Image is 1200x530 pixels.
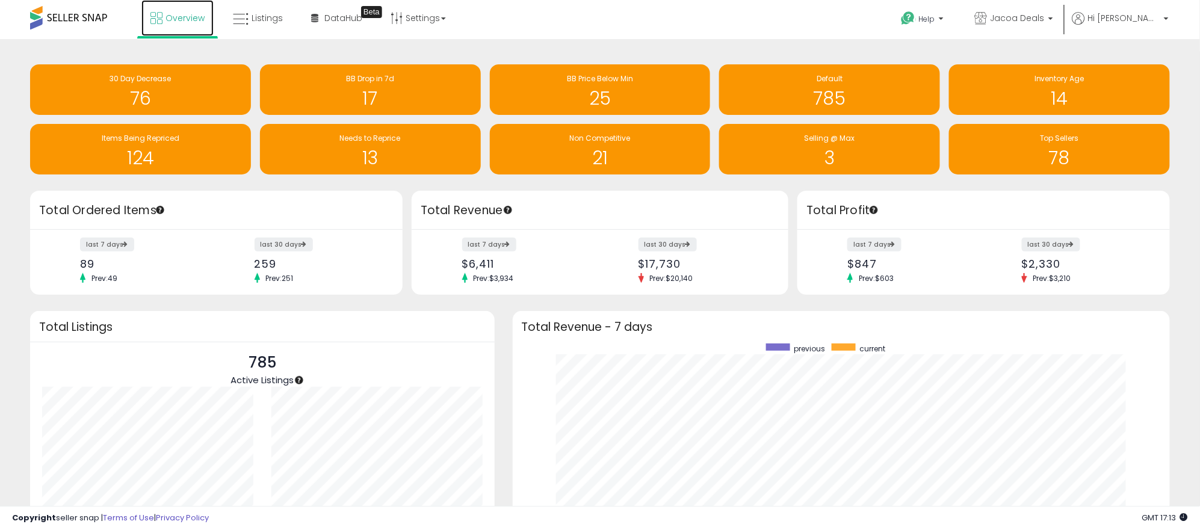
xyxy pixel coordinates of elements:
span: Items Being Repriced [102,133,179,143]
div: Tooltip anchor [361,6,382,18]
h1: 76 [36,88,245,108]
div: Tooltip anchor [868,205,879,215]
span: Active Listings [230,374,294,386]
a: Items Being Repriced 124 [30,124,251,174]
span: Top Sellers [1040,133,1079,143]
a: Privacy Policy [156,512,209,523]
h3: Total Listings [39,322,486,331]
span: DataHub [324,12,362,24]
a: Help [892,2,956,39]
h3: Total Revenue - 7 days [522,322,1161,331]
h1: 14 [955,88,1164,108]
label: last 30 days [255,238,313,251]
div: Tooltip anchor [503,205,513,215]
span: Prev: $3,934 [468,273,520,283]
h1: 21 [496,148,705,168]
div: $847 [847,257,974,270]
h1: 25 [496,88,705,108]
a: Top Sellers 78 [949,124,1170,174]
label: last 30 days [639,238,697,251]
div: $17,730 [639,257,767,270]
span: previous [794,344,826,354]
label: last 7 days [462,238,516,251]
span: Prev: 251 [260,273,300,283]
p: 785 [230,351,294,374]
a: Needs to Reprice 13 [260,124,481,174]
div: 89 [80,257,207,270]
a: BB Price Below Min 25 [490,64,711,115]
i: Get Help [901,11,916,26]
h1: 124 [36,148,245,168]
span: Hi [PERSON_NAME] [1088,12,1160,24]
label: last 7 days [847,238,902,251]
div: Tooltip anchor [294,375,305,386]
span: 30 Day Decrease [110,73,171,84]
span: Selling @ Max [805,133,855,143]
span: Prev: $20,140 [644,273,699,283]
a: 30 Day Decrease 76 [30,64,251,115]
a: Inventory Age 14 [949,64,1170,115]
span: Overview [165,12,205,24]
div: 259 [255,257,382,270]
div: Tooltip anchor [155,205,165,215]
h3: Total Revenue [421,202,779,219]
span: Non Competitive [569,133,630,143]
span: Prev: $603 [853,273,900,283]
h1: 785 [725,88,934,108]
span: 2025-09-15 17:13 GMT [1142,512,1188,523]
a: Selling @ Max 3 [719,124,940,174]
div: $2,330 [1022,257,1149,270]
span: current [860,344,886,354]
h1: 17 [266,88,475,108]
span: Listings [252,12,283,24]
div: seller snap | | [12,513,209,524]
strong: Copyright [12,512,56,523]
a: Non Competitive 21 [490,124,711,174]
div: $6,411 [462,257,591,270]
a: Hi [PERSON_NAME] [1072,12,1169,39]
h1: 3 [725,148,934,168]
a: Terms of Use [103,512,154,523]
a: BB Drop in 7d 17 [260,64,481,115]
span: BB Drop in 7d [346,73,394,84]
span: BB Price Below Min [567,73,633,84]
span: Prev: $3,210 [1027,273,1077,283]
h3: Total Profit [806,202,1161,219]
span: Needs to Reprice [340,133,401,143]
span: Prev: 49 [85,273,123,283]
label: last 30 days [1022,238,1080,251]
span: Help [919,14,935,24]
span: Inventory Age [1035,73,1084,84]
label: last 7 days [80,238,134,251]
span: Default [817,73,843,84]
span: Jacoa Deals [991,12,1045,24]
h3: Total Ordered Items [39,202,394,219]
h1: 13 [266,148,475,168]
a: Default 785 [719,64,940,115]
h1: 78 [955,148,1164,168]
